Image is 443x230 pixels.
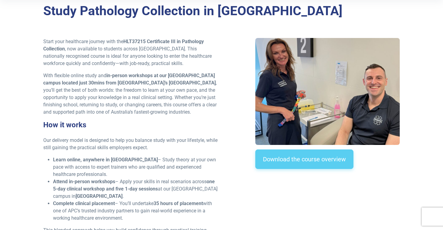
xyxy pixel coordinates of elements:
strong: [GEOGRAPHIC_DATA] [76,193,122,199]
li: – Study theory at your own pace with access to expert trainers who are qualified and experienced ... [53,156,218,178]
li: – Apply your skills in real scenarios across at our [GEOGRAPHIC_DATA] campus in . [53,178,218,200]
iframe: EmbedSocial Universal Widget [255,181,399,212]
p: With flexible online study and , you’ll get the best of both worlds: the freedom to learn at your... [43,72,218,116]
strong: Attend in-person workshops [53,179,115,184]
h3: How it works [43,121,218,129]
a: Download the course overview [255,149,353,169]
strong: HLT37215 Certificate III in Pathology Collection [43,39,204,52]
p: Start your healthcare journey with the , now available to students across [GEOGRAPHIC_DATA]. This... [43,38,218,67]
strong: Learn online, anywhere in [GEOGRAPHIC_DATA] [53,157,158,163]
p: Our delivery model is designed to help you balance study with your lifestyle, while still gaining... [43,137,218,151]
strong: Complete clinical placement [53,201,115,206]
h2: Study Pathology Collection in [GEOGRAPHIC_DATA] [43,3,400,19]
strong: 35 hours of placement [154,201,203,206]
strong: in-person workshops at our [GEOGRAPHIC_DATA] campus located just 30mins from [GEOGRAPHIC_DATA]’s ... [43,73,216,86]
li: – You’ll undertake with one of APC’s trusted industry partners to gain real-world experience in a... [53,200,218,222]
